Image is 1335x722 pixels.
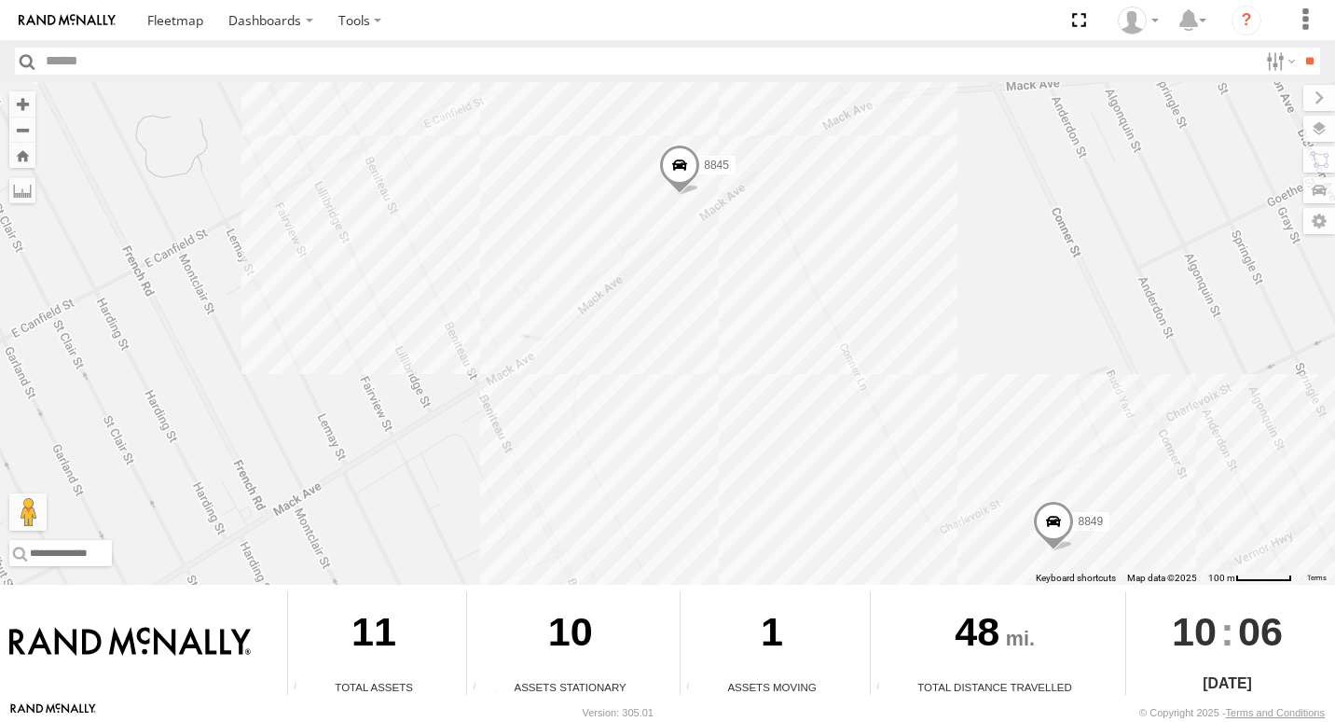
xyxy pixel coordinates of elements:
[288,681,316,695] div: Total number of Enabled Assets
[1127,573,1197,583] span: Map data ©2025
[9,627,251,659] img: Rand McNally
[1139,707,1325,718] div: © Copyright 2025 -
[467,679,673,695] div: Assets Stationary
[1226,707,1325,718] a: Terms and Conditions
[871,681,899,695] div: Total distance travelled by all assets within specified date range and applied filters
[1307,574,1327,581] a: Terms
[871,591,1119,679] div: 48
[9,177,35,203] label: Measure
[681,681,709,695] div: Total number of assets current in transit.
[1232,6,1261,35] i: ?
[1203,572,1298,585] button: Map Scale: 100 m per 57 pixels
[1126,673,1328,695] div: [DATE]
[871,679,1119,695] div: Total Distance Travelled
[467,681,495,695] div: Total number of assets current stationary.
[1208,573,1235,583] span: 100 m
[1303,208,1335,234] label: Map Settings
[583,707,654,718] div: Version: 305.01
[467,591,673,679] div: 10
[288,679,460,695] div: Total Assets
[681,679,863,695] div: Assets Moving
[19,14,116,27] img: rand-logo.svg
[1172,591,1217,672] span: 10
[1238,591,1283,672] span: 06
[9,143,35,168] button: Zoom Home
[1078,515,1103,528] span: 8849
[1126,591,1328,672] div: :
[9,91,35,117] button: Zoom in
[9,117,35,143] button: Zoom out
[10,703,96,722] a: Visit our Website
[704,159,729,172] span: 8845
[1111,7,1165,35] div: Valeo Dash
[681,591,863,679] div: 1
[1036,572,1116,585] button: Keyboard shortcuts
[9,493,47,531] button: Drag Pegman onto the map to open Street View
[1259,48,1299,75] label: Search Filter Options
[288,591,460,679] div: 11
